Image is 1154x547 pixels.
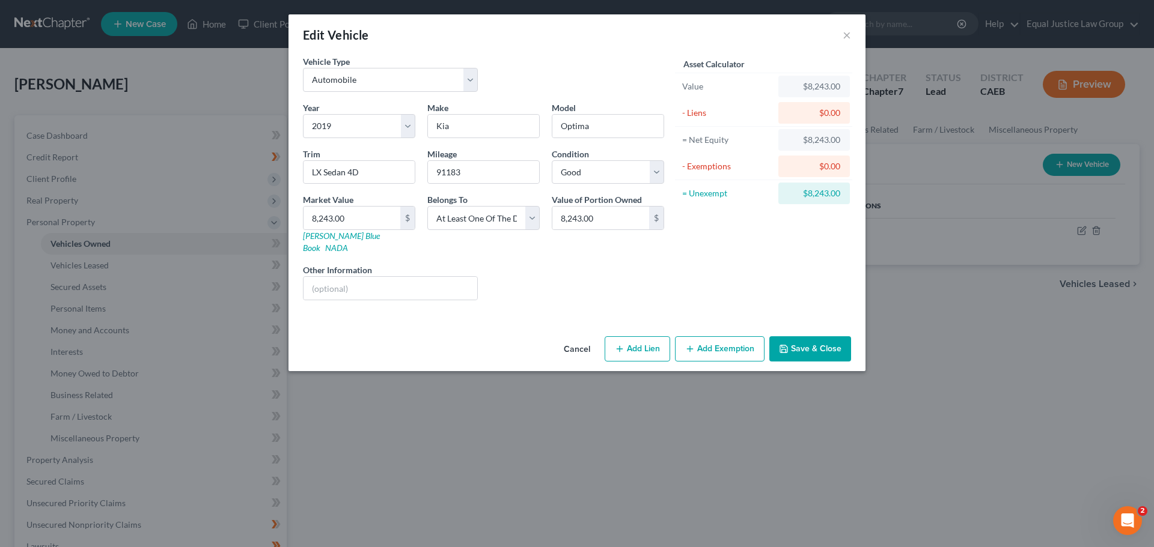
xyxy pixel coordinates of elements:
label: Year [303,101,320,114]
button: Cancel [554,337,600,361]
label: Mileage [427,148,457,160]
div: Value [682,80,773,92]
label: Vehicle Type [303,55,350,68]
div: - Exemptions [682,160,773,172]
input: 0.00 [304,207,400,229]
input: -- [428,161,539,184]
div: $ [400,207,415,229]
a: NADA [325,243,348,253]
div: $8,243.00 [788,134,840,146]
input: 0.00 [552,207,649,229]
input: ex. Altima [552,115,664,138]
button: × [843,28,851,42]
div: - Liens [682,107,773,119]
label: Other Information [303,264,372,276]
input: ex. Nissan [428,115,539,138]
button: Add Lien [605,336,670,361]
label: Trim [303,148,320,160]
label: Asset Calculator [683,58,745,70]
div: $0.00 [788,160,840,172]
span: Make [427,103,448,113]
label: Market Value [303,193,353,206]
iframe: Intercom live chat [1113,506,1142,535]
span: 2 [1138,506,1147,516]
div: $ [649,207,664,229]
label: Value of Portion Owned [552,193,642,206]
input: (optional) [304,277,477,300]
div: = Unexempt [682,187,773,199]
a: [PERSON_NAME] Blue Book [303,231,380,253]
div: $8,243.00 [788,80,840,92]
button: Add Exemption [675,336,765,361]
label: Model [552,101,576,114]
button: Save & Close [769,336,851,361]
div: = Net Equity [682,134,773,146]
input: ex. LS, LT, etc [304,161,415,184]
div: $8,243.00 [788,187,840,199]
div: Edit Vehicle [303,26,369,43]
div: $0.00 [788,107,840,119]
label: Condition [552,148,589,160]
span: Belongs To [427,195,468,205]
